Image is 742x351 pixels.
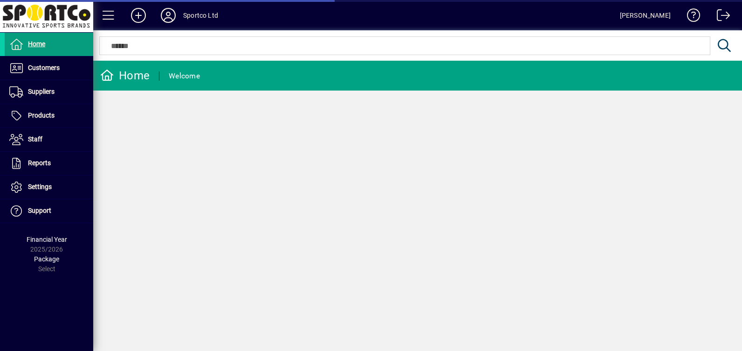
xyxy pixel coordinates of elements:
[5,199,93,223] a: Support
[28,112,55,119] span: Products
[28,207,51,214] span: Support
[680,2,701,32] a: Knowledge Base
[28,135,42,143] span: Staff
[710,2,730,32] a: Logout
[100,68,150,83] div: Home
[28,64,60,71] span: Customers
[124,7,153,24] button: Add
[28,40,45,48] span: Home
[5,56,93,80] a: Customers
[5,175,93,199] a: Settings
[5,152,93,175] a: Reports
[5,104,93,127] a: Products
[5,80,93,104] a: Suppliers
[153,7,183,24] button: Profile
[169,69,200,84] div: Welcome
[183,8,218,23] div: Sportco Ltd
[28,183,52,190] span: Settings
[5,128,93,151] a: Staff
[28,88,55,95] span: Suppliers
[34,255,59,263] span: Package
[620,8,671,23] div: [PERSON_NAME]
[28,159,51,167] span: Reports
[27,236,67,243] span: Financial Year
